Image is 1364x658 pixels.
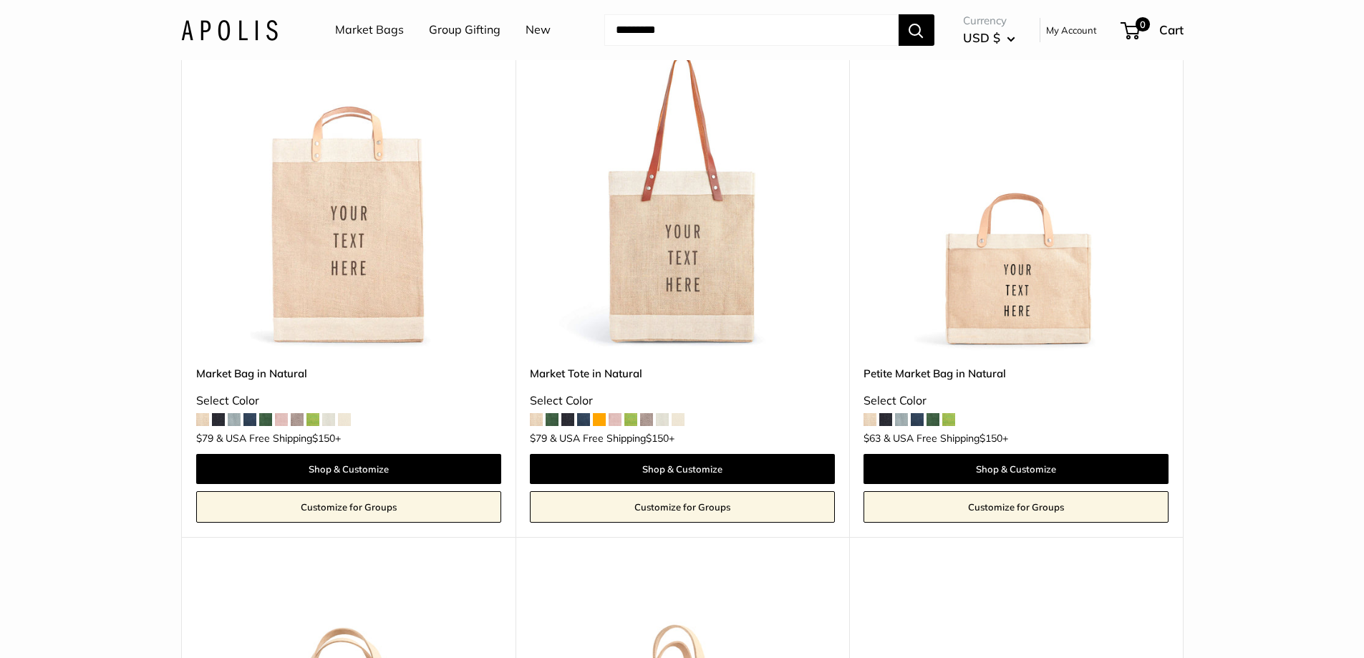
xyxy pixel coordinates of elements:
[864,491,1169,523] a: Customize for Groups
[864,454,1169,484] a: Shop & Customize
[963,26,1015,49] button: USD $
[963,30,1000,45] span: USD $
[530,365,835,382] a: Market Tote in Natural
[216,433,341,443] span: & USA Free Shipping +
[196,365,501,382] a: Market Bag in Natural
[181,19,278,40] img: Apolis
[530,390,835,412] div: Select Color
[312,432,335,445] span: $150
[196,491,501,523] a: Customize for Groups
[196,390,501,412] div: Select Color
[864,46,1169,351] img: Petite Market Bag in Natural
[550,433,674,443] span: & USA Free Shipping +
[530,491,835,523] a: Customize for Groups
[864,46,1169,351] a: Petite Market Bag in NaturalPetite Market Bag in Natural
[1135,17,1149,32] span: 0
[526,19,551,41] a: New
[604,14,899,46] input: Search...
[963,11,1015,31] span: Currency
[864,432,881,445] span: $63
[980,432,1002,445] span: $150
[196,432,213,445] span: $79
[429,19,500,41] a: Group Gifting
[899,14,934,46] button: Search
[1046,21,1097,39] a: My Account
[196,46,501,351] a: Market Bag in NaturalMarket Bag in Natural
[530,432,547,445] span: $79
[196,46,501,351] img: Market Bag in Natural
[530,46,835,351] a: description_Make it yours with custom printed text.Market Tote in Natural
[530,454,835,484] a: Shop & Customize
[864,390,1169,412] div: Select Color
[1159,22,1184,37] span: Cart
[530,46,835,351] img: description_Make it yours with custom printed text.
[864,365,1169,382] a: Petite Market Bag in Natural
[646,432,669,445] span: $150
[196,454,501,484] a: Shop & Customize
[335,19,404,41] a: Market Bags
[1122,19,1184,42] a: 0 Cart
[884,433,1008,443] span: & USA Free Shipping +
